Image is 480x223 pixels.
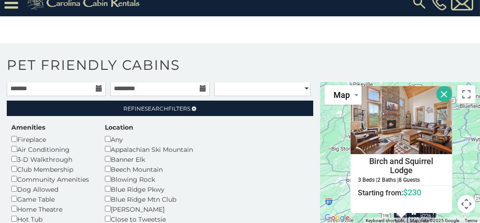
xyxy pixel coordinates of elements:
[105,204,251,214] div: [PERSON_NAME]
[457,195,475,213] button: Map camera controls
[358,177,377,183] h5: 3 Beds |
[457,85,475,103] button: Toggle fullscreen view
[105,134,251,144] div: Any
[399,177,420,183] h5: 8 Guests
[105,194,251,204] div: Blue Ridge Mtn Club
[105,184,251,194] div: Blue Ridge Pkwy
[11,134,91,144] div: Fireplace
[11,204,91,214] div: Home Theatre
[11,123,45,132] label: Amenities
[7,101,313,116] a: RefineSearchFilters
[351,155,452,177] h4: Birch and Squirrel Lodge
[410,218,459,223] span: Map data ©2025 Google
[105,154,251,164] div: Banner Elk
[377,177,399,183] h5: 2 Baths |
[334,90,350,100] span: Map
[465,218,477,223] a: Terms
[105,123,133,132] label: Location
[145,105,169,112] span: Search
[351,86,452,154] img: Birch and Squirrel Lodge
[105,164,251,174] div: Beech Mountain
[437,86,452,102] button: Close
[11,184,91,194] div: Dog Allowed
[351,188,452,197] h6: Starting from:
[105,174,251,184] div: Blowing Rock
[325,85,362,105] button: Change map style
[11,194,91,204] div: Game Table
[11,174,91,184] div: Community Amenities
[11,164,91,174] div: Club Membership
[11,144,91,154] div: Air Conditioning
[105,144,251,154] div: Appalachian Ski Mountain
[124,105,191,112] span: Refine Filters
[11,154,91,164] div: 3-D Walkthrough
[403,188,421,197] span: $230
[351,154,452,198] a: Birch and Squirrel Lodge 3 Beds | 2 Baths | 8 Guests Starting from:$230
